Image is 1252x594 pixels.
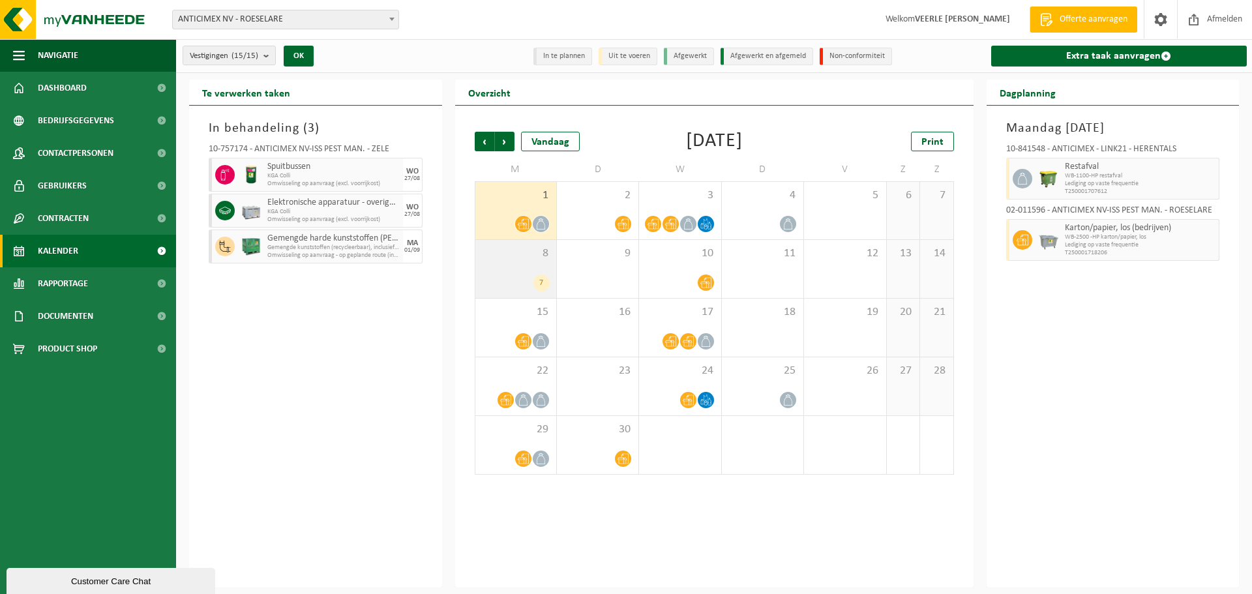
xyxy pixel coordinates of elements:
[927,188,946,203] span: 7
[406,203,419,211] div: WO
[482,305,550,319] span: 15
[927,246,946,261] span: 14
[406,168,419,175] div: WO
[1030,7,1137,33] a: Offerte aanvragen
[482,423,550,437] span: 29
[1065,249,1216,257] span: T250001718206
[563,188,632,203] span: 2
[533,275,550,291] div: 7
[1065,180,1216,188] span: Lediging op vaste frequentie
[183,46,276,65] button: Vestigingen(15/15)
[887,158,920,181] td: Z
[38,202,89,235] span: Contracten
[728,188,797,203] span: 4
[38,300,93,333] span: Documenten
[173,10,398,29] span: ANTICIMEX NV - ROESELARE
[987,80,1069,105] h2: Dagplanning
[911,132,954,151] a: Print
[1065,172,1216,180] span: WB-1100-HP restafval
[38,170,87,202] span: Gebruikers
[811,364,879,378] span: 26
[1006,206,1220,219] div: 02-011596 - ANTICIMEX NV-ISS PEST MAN. - ROESELARE
[267,216,400,224] span: Omwisseling op aanvraag (excl. voorrijkost)
[820,48,892,65] li: Non-conformiteit
[664,48,714,65] li: Afgewerkt
[209,145,423,158] div: 10-757174 - ANTICIMEX NV-ISS PEST MAN. - ZELE
[38,39,78,72] span: Navigatie
[231,52,258,60] count: (15/15)
[1065,223,1216,233] span: Karton/papier, los (bedrijven)
[1065,233,1216,241] span: WB-2500 -HP karton/papier, los
[267,244,400,252] span: Gemengde kunststoffen (recycleerbaar), inclusief PVC
[475,158,557,181] td: M
[267,233,400,244] span: Gemengde harde kunststoffen (PE, PP en PVC), recycleerbaar (industrieel)
[482,364,550,378] span: 22
[407,239,418,247] div: MA
[1065,162,1216,172] span: Restafval
[241,237,261,256] img: PB-HB-1400-HPE-GN-01
[267,162,400,172] span: Spuitbussen
[728,246,797,261] span: 11
[241,201,261,220] img: PB-LB-0680-HPE-GY-11
[1006,119,1220,138] h3: Maandag [DATE]
[563,305,632,319] span: 16
[189,80,303,105] h2: Te verwerken taken
[482,246,550,261] span: 8
[38,72,87,104] span: Dashboard
[1065,188,1216,196] span: T250001707612
[475,132,494,151] span: Vorige
[267,208,400,216] span: KGA Colli
[1065,241,1216,249] span: Lediging op vaste frequentie
[267,180,400,188] span: Omwisseling op aanvraag (excl. voorrijkost)
[921,137,944,147] span: Print
[915,14,1010,24] strong: VEERLE [PERSON_NAME]
[482,188,550,203] span: 1
[920,158,953,181] td: Z
[991,46,1247,67] a: Extra taak aanvragen
[7,565,218,594] iframe: chat widget
[267,198,400,208] span: Elektronische apparatuur - overige (OVE)
[404,211,420,218] div: 27/08
[811,188,879,203] span: 5
[646,246,714,261] span: 10
[1056,13,1131,26] span: Offerte aanvragen
[209,119,423,138] h3: In behandeling ( )
[686,132,743,151] div: [DATE]
[241,165,261,185] img: PB-OT-0200-MET-00-03
[1039,230,1058,250] img: WB-2500-GAL-GY-04
[38,333,97,365] span: Product Shop
[721,48,813,65] li: Afgewerkt en afgemeld
[284,46,314,67] button: OK
[599,48,657,65] li: Uit te voeren
[722,158,804,181] td: D
[557,158,639,181] td: D
[893,188,913,203] span: 6
[38,267,88,300] span: Rapportage
[404,175,420,182] div: 27/08
[927,305,946,319] span: 21
[38,104,114,137] span: Bedrijfsgegevens
[1039,169,1058,188] img: WB-1100-HPE-GN-51
[804,158,886,181] td: V
[190,46,258,66] span: Vestigingen
[38,235,78,267] span: Kalender
[533,48,592,65] li: In te plannen
[172,10,399,29] span: ANTICIMEX NV - ROESELARE
[495,132,514,151] span: Volgende
[308,122,315,135] span: 3
[893,364,913,378] span: 27
[646,188,714,203] span: 3
[893,246,913,261] span: 13
[38,137,113,170] span: Contactpersonen
[811,305,879,319] span: 19
[521,132,580,151] div: Vandaag
[927,364,946,378] span: 28
[563,423,632,437] span: 30
[728,364,797,378] span: 25
[728,305,797,319] span: 18
[563,246,632,261] span: 9
[455,80,524,105] h2: Overzicht
[1006,145,1220,158] div: 10-841548 - ANTICIMEX - LINK21 - HERENTALS
[267,172,400,180] span: KGA Colli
